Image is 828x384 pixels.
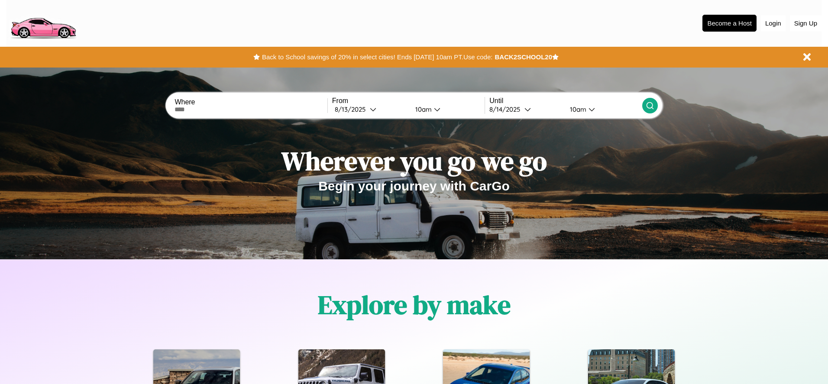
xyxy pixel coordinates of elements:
label: Where [175,98,327,106]
button: Back to School savings of 20% in select cities! Ends [DATE] 10am PT.Use code: [260,51,495,63]
div: 8 / 14 / 2025 [489,105,524,113]
b: BACK2SCHOOL20 [495,53,552,61]
button: Sign Up [790,15,822,31]
div: 10am [411,105,434,113]
button: Login [761,15,786,31]
label: Until [489,97,642,105]
button: 10am [563,105,642,114]
div: 8 / 13 / 2025 [335,105,370,113]
button: 8/13/2025 [332,105,408,114]
div: 10am [566,105,589,113]
h1: Explore by make [318,287,511,323]
button: Become a Host [702,15,757,32]
img: logo [6,4,80,41]
button: 10am [408,105,485,114]
label: From [332,97,485,105]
